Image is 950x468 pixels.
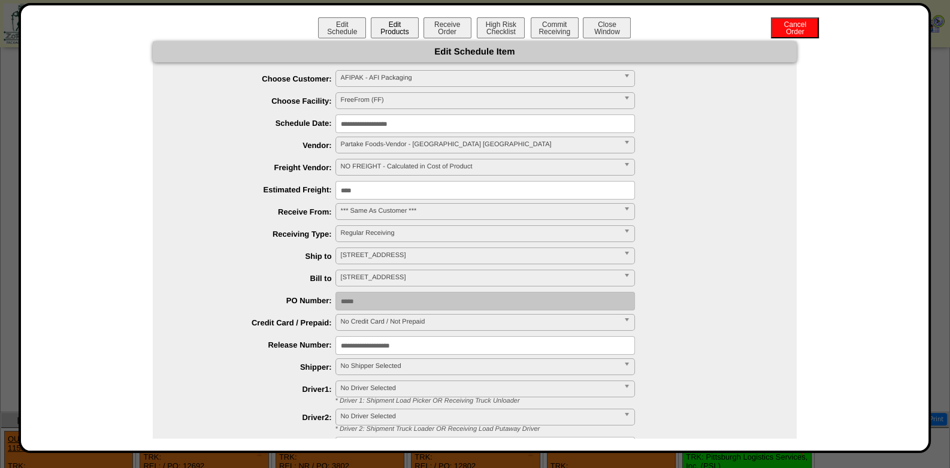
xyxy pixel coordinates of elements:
label: Choose Customer: [177,74,335,83]
label: Release Number: [177,340,335,349]
span: No Shipper Selected [341,359,619,373]
button: CommitReceiving [531,17,579,38]
span: No Credit Card / Not Prepaid [341,315,619,329]
label: Receiving Type: [177,230,335,238]
span: No Driver Selected [341,409,619,424]
label: Ship to [177,252,335,261]
label: Schedule Date: [177,119,335,128]
span: [STREET_ADDRESS] [341,270,619,285]
button: EditSchedule [318,17,366,38]
span: No Driver Selected [341,381,619,395]
div: * Driver 1: Shipment Load Picker OR Receiving Truck Unloader [326,397,797,404]
button: CloseWindow [583,17,631,38]
span: AFIPAK - AFI Packaging [341,71,619,85]
label: Estimated Freight: [177,185,335,194]
label: Credit Card / Prepaid: [177,318,335,327]
label: Bill to [177,274,335,283]
button: High RiskChecklist [477,17,525,38]
div: Edit Schedule Item [153,41,797,62]
label: Driver1: [177,385,335,394]
label: Freight Vendor: [177,163,335,172]
label: Driver2: [177,413,335,422]
span: FreeFrom (FF) [341,93,619,107]
label: Choose Facility: [177,96,335,105]
span: Regular Receiving [341,226,619,240]
span: [STREET_ADDRESS] [341,248,619,262]
button: CancelOrder [771,17,819,38]
span: NO FREIGHT - Calculated in Cost of Product [341,159,619,174]
button: EditProducts [371,17,419,38]
label: Receive From: [177,207,335,216]
label: Vendor: [177,141,335,150]
span: Partake Foods-Vendor - [GEOGRAPHIC_DATA] [GEOGRAPHIC_DATA] [341,137,619,152]
label: PO Number: [177,296,335,305]
label: Shipper: [177,363,335,372]
div: * Driver 2: Shipment Truck Loader OR Receiving Load Putaway Driver [326,425,797,433]
a: High RiskChecklist [476,28,528,36]
button: ReceiveOrder [423,17,471,38]
a: CloseWindow [582,27,632,36]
